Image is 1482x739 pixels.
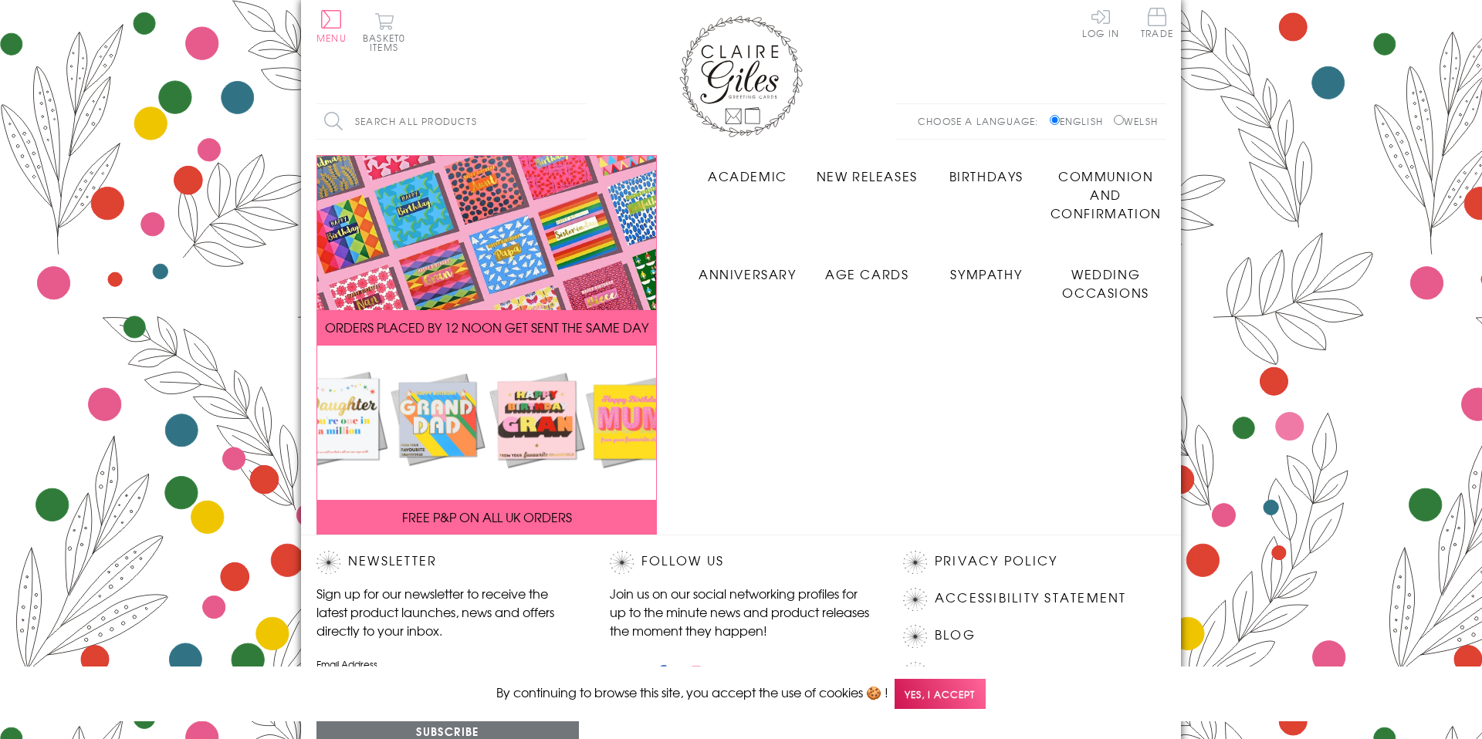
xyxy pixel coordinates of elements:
[1050,115,1060,125] input: English
[610,551,872,574] h2: Follow Us
[1050,114,1111,128] label: English
[817,167,918,185] span: New Releases
[1141,8,1173,38] span: Trade
[1051,167,1162,222] span: Communion and Confirmation
[1114,114,1158,128] label: Welsh
[895,679,986,709] span: Yes, I accept
[1141,8,1173,41] a: Trade
[316,551,579,574] h2: Newsletter
[807,155,927,185] a: New Releases
[935,551,1057,572] a: Privacy Policy
[316,10,347,42] button: Menu
[927,253,1047,283] a: Sympathy
[825,265,908,283] span: Age Cards
[316,104,587,139] input: Search all products
[1062,265,1149,302] span: Wedding Occasions
[949,167,1024,185] span: Birthdays
[316,657,579,671] label: Email Address
[363,12,405,52] button: Basket0 items
[316,584,579,639] p: Sign up for our newsletter to receive the latest product launches, news and offers directly to yo...
[935,625,976,646] a: Blog
[927,155,1047,185] a: Birthdays
[370,31,405,54] span: 0 items
[610,584,872,639] p: Join us on our social networking profiles for up to the minute news and product releases the mome...
[699,265,797,283] span: Anniversary
[688,155,807,185] a: Academic
[918,114,1047,128] p: Choose a language:
[935,588,1127,609] a: Accessibility Statement
[1082,8,1119,38] a: Log In
[935,662,1029,683] a: Contact Us
[1114,115,1124,125] input: Welsh
[571,104,587,139] input: Search
[1046,155,1166,222] a: Communion and Confirmation
[950,265,1022,283] span: Sympathy
[402,508,572,526] span: FREE P&P ON ALL UK ORDERS
[679,15,803,137] img: Claire Giles Greetings Cards
[316,31,347,45] span: Menu
[807,253,927,283] a: Age Cards
[1046,253,1166,302] a: Wedding Occasions
[688,253,807,283] a: Anniversary
[708,167,787,185] span: Academic
[325,318,648,336] span: ORDERS PLACED BY 12 NOON GET SENT THE SAME DAY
